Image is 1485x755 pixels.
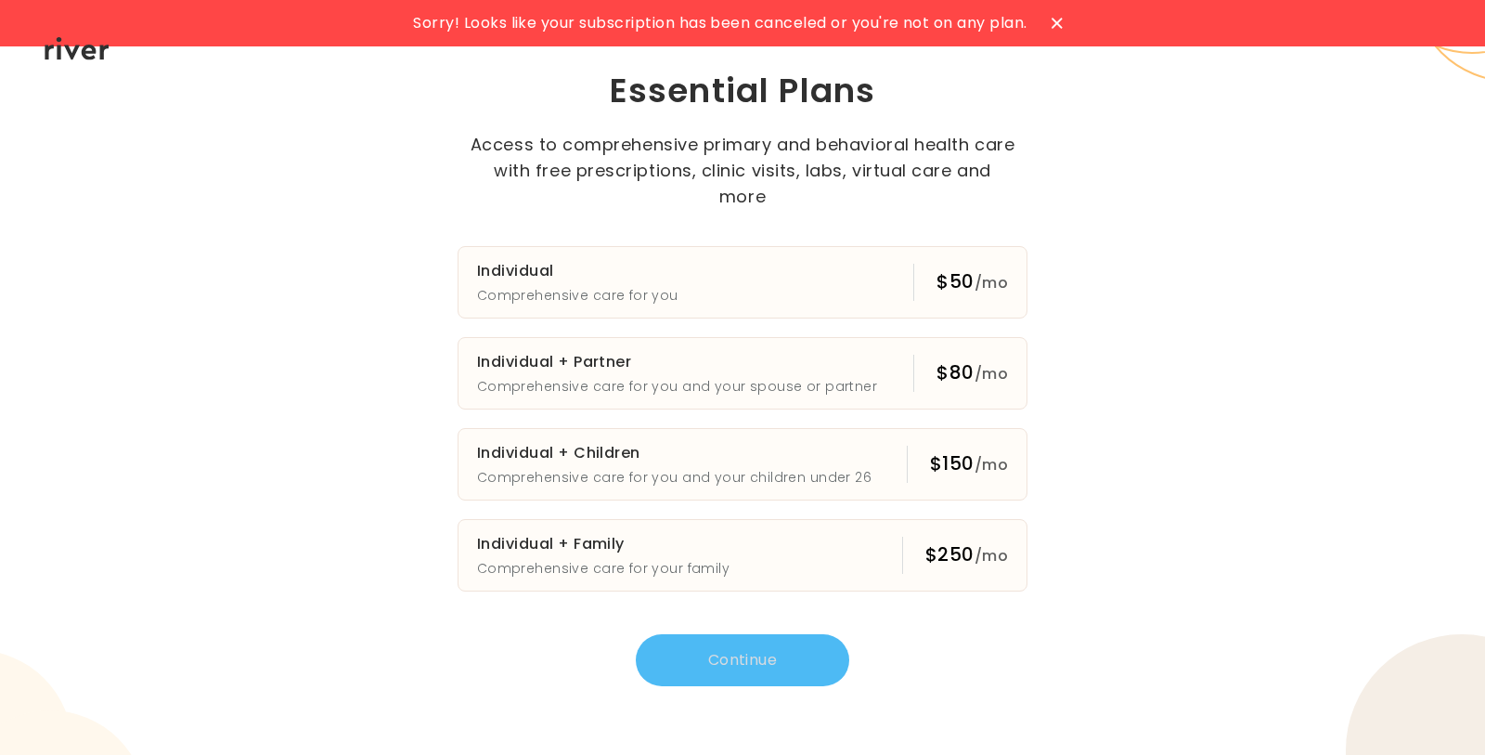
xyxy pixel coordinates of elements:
div: $150 [930,450,1008,478]
div: $80 [936,359,1008,387]
h3: Individual + Partner [477,349,877,375]
h3: Individual + Family [477,531,730,557]
button: Continue [636,634,849,686]
span: /mo [975,454,1008,475]
div: $250 [925,541,1008,569]
p: Comprehensive care for your family [477,557,730,579]
button: Individual + FamilyComprehensive care for your family$250/mo [458,519,1027,592]
span: /mo [975,363,1008,384]
span: Sorry! Looks like your subscription has been canceled or you're not on any plan. [413,10,1027,36]
span: /mo [975,272,1008,293]
button: Individual + PartnerComprehensive care for you and your spouse or partner$80/mo [458,337,1027,410]
button: IndividualComprehensive care for you$50/mo [458,246,1027,319]
p: Comprehensive care for you and your children under 26 [477,466,872,488]
h3: Individual + Children [477,440,872,466]
span: /mo [975,545,1008,566]
button: Individual + ChildrenComprehensive care for you and your children under 26$150/mo [458,428,1027,501]
div: $50 [936,268,1008,296]
h3: Individual [477,258,678,284]
p: Comprehensive care for you and your spouse or partner [477,375,877,397]
p: Comprehensive care for you [477,284,678,306]
h1: Essential Plans [386,69,1099,113]
p: Access to comprehensive primary and behavioral health care with free prescriptions, clinic visits... [469,132,1016,210]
